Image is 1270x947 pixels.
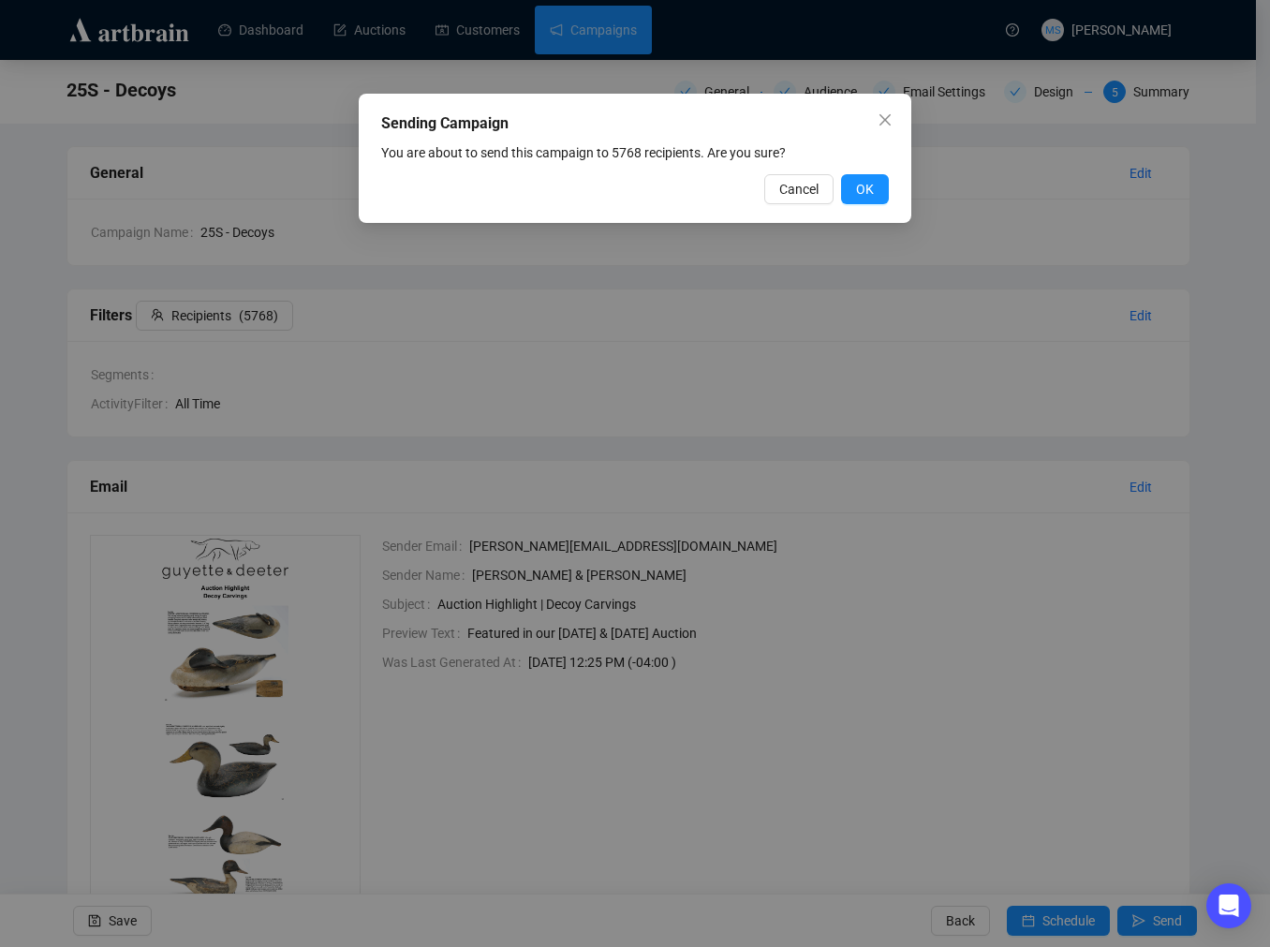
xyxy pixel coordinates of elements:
[856,179,874,200] span: OK
[381,142,889,163] div: You are about to send this campaign to 5768 recipients. Are you sure?
[870,105,900,135] button: Close
[381,112,889,135] div: Sending Campaign
[779,179,819,200] span: Cancel
[841,174,889,204] button: OK
[764,174,834,204] button: Cancel
[878,112,893,127] span: close
[1206,883,1251,928] div: Open Intercom Messenger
